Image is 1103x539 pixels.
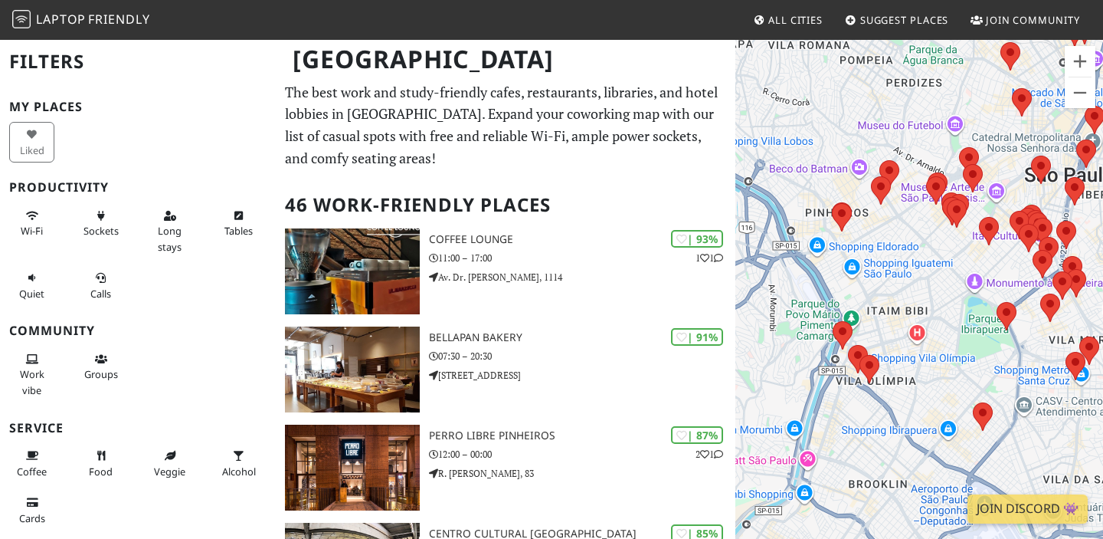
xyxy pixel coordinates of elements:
button: Veggie [147,443,192,484]
a: LaptopFriendly LaptopFriendly [12,7,150,34]
button: Coffee [9,443,54,484]
span: Power sockets [83,224,119,238]
button: Alcohol [216,443,261,484]
p: The best work and study-friendly cafes, restaurants, libraries, and hotel lobbies in [GEOGRAPHIC_... [285,81,726,169]
p: [STREET_ADDRESS] [429,368,735,383]
h2: 46 Work-Friendly Places [285,182,726,228]
img: Perro Libre Pinheiros [285,425,420,511]
div: | 91% [671,328,723,346]
span: Quiet [19,287,44,301]
p: 12:00 – 00:00 [429,447,735,462]
h3: Community [9,324,267,338]
button: Food [78,443,123,484]
button: Quiet [9,265,54,306]
span: Credit cards [19,511,45,525]
span: Coffee [17,465,47,478]
p: 07:30 – 20:30 [429,349,735,363]
span: Friendly [88,11,149,28]
h3: Coffee Lounge [429,233,735,246]
button: Wi-Fi [9,203,54,244]
span: Suggest Places [860,13,949,27]
img: LaptopFriendly [12,10,31,28]
span: Group tables [84,367,118,381]
span: All Cities [768,13,823,27]
a: Suggest Places [839,6,955,34]
button: Zoom in [1065,46,1095,77]
button: Work vibe [9,347,54,403]
h3: Bellapan Bakery [429,331,735,344]
span: People working [20,367,44,396]
p: 1 1 [696,251,723,265]
button: Calls [78,265,123,306]
span: Veggie [154,465,185,478]
h3: Perro Libre Pinheiros [429,429,735,442]
p: Av. Dr. [PERSON_NAME], 1114 [429,270,735,284]
span: Long stays [158,224,182,253]
p: R. [PERSON_NAME], 83 [429,466,735,481]
span: Video/audio calls [90,287,111,301]
button: Groups [78,347,123,387]
a: Bellapan Bakery | 91% Bellapan Bakery 07:30 – 20:30 [STREET_ADDRESS] [276,327,735,412]
h3: My Places [9,100,267,114]
a: Coffee Lounge | 93% 11 Coffee Lounge 11:00 – 17:00 Av. Dr. [PERSON_NAME], 1114 [276,228,735,314]
button: Long stays [147,203,192,259]
button: Zoom out [1065,77,1095,108]
button: Cards [9,490,54,531]
button: Sockets [78,203,123,244]
div: | 87% [671,426,723,444]
span: Work-friendly tables [224,224,253,238]
a: All Cities [747,6,829,34]
a: Join Discord 👾 [967,495,1088,524]
span: Alcohol [222,465,256,478]
p: 2 1 [696,447,723,462]
img: Bellapan Bakery [285,327,420,412]
img: Coffee Lounge [285,228,420,314]
a: Perro Libre Pinheiros | 87% 21 Perro Libre Pinheiros 12:00 – 00:00 R. [PERSON_NAME], 83 [276,425,735,511]
h3: Productivity [9,180,267,195]
h3: Service [9,421,267,435]
div: | 93% [671,230,723,248]
span: Join Community [986,13,1080,27]
span: Laptop [36,11,86,28]
button: Tables [216,203,261,244]
p: 11:00 – 17:00 [429,251,735,265]
h2: Filters [9,38,267,85]
h1: [GEOGRAPHIC_DATA] [280,38,732,81]
span: Food [89,465,113,478]
span: Stable Wi-Fi [21,224,43,238]
a: Join Community [964,6,1086,34]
